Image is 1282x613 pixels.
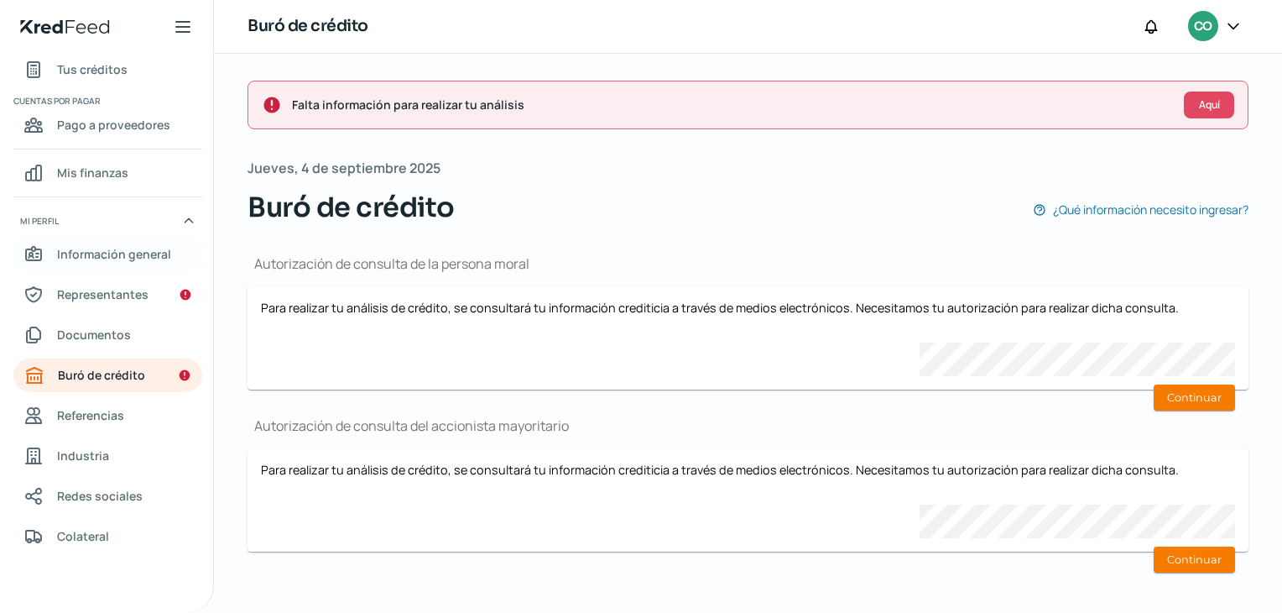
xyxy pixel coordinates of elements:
span: Redes sociales [57,485,143,506]
p: Para realizar tu análisis de crédito, se consultará tu información crediticia a través de medios ... [261,462,1235,478]
p: Para realizar tu análisis de crédito, se consultará tu información crediticia a través de medios ... [261,300,1235,316]
span: Mis finanzas [57,162,128,183]
span: Falta información para realizar tu análisis [292,94,1170,115]
button: Aquí [1184,92,1234,118]
span: Documentos [57,324,131,345]
a: Documentos [13,318,202,352]
span: Tus créditos [57,59,128,80]
span: Referencias [57,405,124,426]
a: Información general [13,238,202,271]
h1: Autorización de consulta de la persona moral [248,254,1248,273]
h1: Buró de crédito [248,14,368,39]
a: Tus créditos [13,53,202,86]
span: Jueves, 4 de septiembre 2025 [248,156,440,181]
a: Representantes [13,278,202,312]
span: Buró de crédito [248,187,455,228]
span: Cuentas por pagar [13,93,200,108]
span: Industria [57,445,109,466]
a: Buró de crédito [13,359,202,392]
span: CO [1194,17,1212,37]
span: ¿Qué información necesito ingresar? [1053,199,1248,220]
a: Industria [13,439,202,473]
a: Pago a proveedores [13,108,202,142]
a: Colateral [13,520,202,553]
h1: Autorización de consulta del accionista mayoritario [248,417,1248,435]
span: Aquí [1199,100,1220,110]
span: Buró de crédito [58,364,145,385]
a: Mis finanzas [13,156,202,190]
span: Información general [57,244,171,265]
span: Pago a proveedores [57,114,170,135]
span: Mi perfil [20,213,59,228]
span: Colateral [57,526,109,547]
a: Referencias [13,399,202,432]
a: Redes sociales [13,479,202,513]
button: Continuar [1154,385,1235,411]
button: Continuar [1154,547,1235,573]
span: Representantes [57,284,149,305]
